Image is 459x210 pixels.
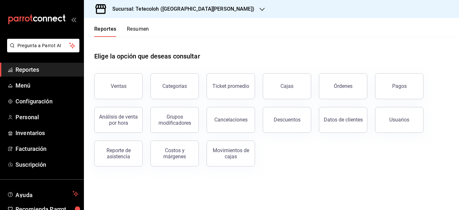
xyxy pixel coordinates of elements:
[207,141,255,166] button: Movimientos de cajas
[389,117,409,123] div: Usuarios
[15,129,78,137] span: Inventarios
[15,144,78,153] span: Facturación
[207,73,255,99] button: Ticket promedio
[211,147,251,160] div: Movimientos de cajas
[98,147,138,160] div: Reporte de asistencia
[94,107,143,133] button: Análisis de venta por hora
[94,141,143,166] button: Reporte de asistencia
[94,73,143,99] button: Ventas
[94,51,200,61] h1: Elige la opción que deseas consultar
[263,73,311,99] a: Cajas
[107,5,254,13] h3: Sucursal: Tetecoloh ([GEOGRAPHIC_DATA][PERSON_NAME])
[17,42,69,49] span: Pregunta a Parrot AI
[324,117,363,123] div: Datos de clientes
[94,26,149,37] div: navigation tabs
[94,26,117,37] button: Reportes
[15,97,78,106] span: Configuración
[98,114,138,126] div: Análisis de venta por hora
[263,107,311,133] button: Descuentos
[5,47,79,54] a: Pregunta a Parrot AI
[214,117,248,123] div: Cancelaciones
[150,107,199,133] button: Grupos modificadores
[15,190,70,198] span: Ayuda
[150,141,199,166] button: Costos y márgenes
[375,107,423,133] button: Usuarios
[334,83,352,89] div: Órdenes
[15,65,78,74] span: Reportes
[319,73,367,99] button: Órdenes
[15,81,78,90] span: Menú
[319,107,367,133] button: Datos de clientes
[15,113,78,121] span: Personal
[274,117,301,123] div: Descuentos
[162,83,187,89] div: Categorías
[15,160,78,169] span: Suscripción
[155,114,195,126] div: Grupos modificadores
[392,83,407,89] div: Pagos
[280,82,294,90] div: Cajas
[207,107,255,133] button: Cancelaciones
[127,26,149,37] button: Resumen
[155,147,195,160] div: Costos y márgenes
[111,83,127,89] div: Ventas
[7,39,79,52] button: Pregunta a Parrot AI
[150,73,199,99] button: Categorías
[212,83,249,89] div: Ticket promedio
[375,73,423,99] button: Pagos
[71,17,76,22] button: open_drawer_menu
